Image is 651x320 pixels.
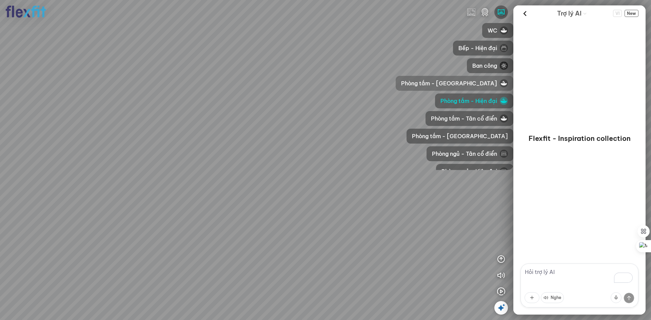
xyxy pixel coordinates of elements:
img: Hiện đại [467,8,475,16]
textarea: To enrich screen reader interactions, please activate Accessibility in Grammarly extension settings [520,263,638,307]
span: Phòng tắm - [GEOGRAPHIC_DATA] [412,132,508,140]
img: logo [5,5,46,18]
img: icon [500,26,508,35]
span: WC [488,26,497,35]
span: Phòng ngủ - Tân cổ điển [432,150,497,158]
button: New Chat [625,10,638,17]
img: icon [500,44,508,52]
button: Nghe [541,292,564,303]
span: Phòng tắm - Hiện đại [440,97,497,105]
span: Phòng tắm - Tân cổ điển [431,114,497,123]
span: VI [613,10,622,17]
img: icon [500,97,508,105]
img: icon [500,167,508,175]
div: AI Guide options [557,8,587,19]
p: Flexfit - Inspiration collection [529,134,631,143]
span: Ban công [472,62,497,70]
img: icon [500,114,508,123]
span: Phòng tắm - [GEOGRAPHIC_DATA] [401,79,497,87]
img: icon [500,62,508,70]
img: logo [481,8,489,16]
img: icon [500,79,508,87]
button: Change language [613,10,622,17]
span: New [625,10,638,17]
span: Phòng ngủ - Hiện đại [441,167,497,175]
span: Bếp - Hiện đại [458,44,497,52]
img: icon [500,150,508,158]
span: Trợ lý AI [557,9,581,18]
